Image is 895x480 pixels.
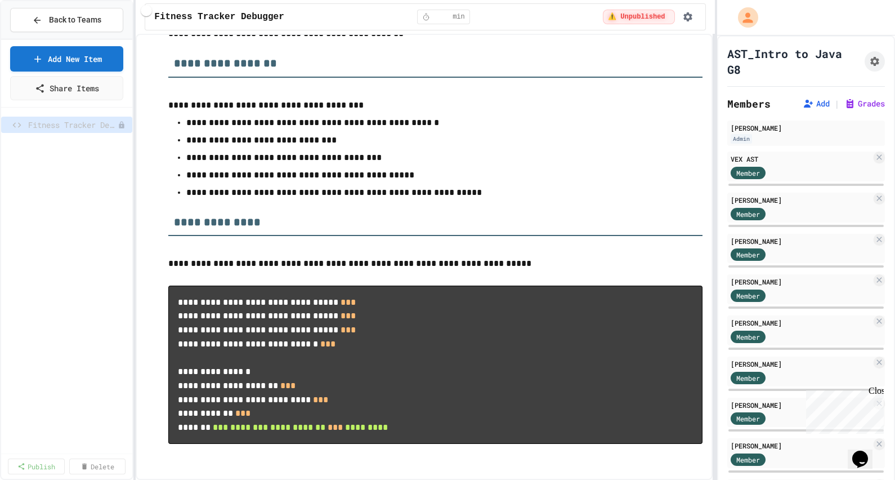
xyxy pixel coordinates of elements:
[727,96,771,112] h2: Members
[731,318,871,328] div: [PERSON_NAME]
[844,98,885,109] button: Grades
[731,359,871,369] div: [PERSON_NAME]
[736,414,760,424] span: Member
[602,10,675,24] div: ⚠️ Students cannot see this content! Click the toggle to publish it and make it visible to your c...
[834,97,840,110] span: |
[736,168,760,178] span: Member
[69,459,126,474] a: Delete
[154,10,284,24] span: Fitness Tracker Debugger
[731,236,871,246] div: [PERSON_NAME]
[736,250,760,260] span: Member
[8,459,65,474] a: Publish
[731,195,871,205] div: [PERSON_NAME]
[607,12,665,21] span: ⚠️ Unpublished
[453,12,465,21] span: min
[803,98,830,109] button: Add
[731,441,871,451] div: [PERSON_NAME]
[736,291,760,301] span: Member
[731,400,871,410] div: [PERSON_NAME]
[49,14,101,26] span: Back to Teams
[727,46,860,77] h1: AST_Intro to Java G8
[10,76,123,100] a: Share Items
[28,119,118,131] span: Fitness Tracker Debugger
[731,123,881,133] div: [PERSON_NAME]
[10,46,123,72] a: Add New Item
[731,154,871,164] div: VEX AST
[5,5,78,72] div: Chat with us now!Close
[118,121,126,129] div: Unpublished
[731,134,752,144] div: Admin
[736,209,760,219] span: Member
[802,386,884,434] iframe: chat widget
[736,332,760,342] span: Member
[731,277,871,287] div: [PERSON_NAME]
[726,5,761,30] div: My Account
[10,8,123,32] button: Back to Teams
[736,373,760,383] span: Member
[736,455,760,465] span: Member
[865,51,885,72] button: Assignment Settings
[848,435,884,469] iframe: chat widget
